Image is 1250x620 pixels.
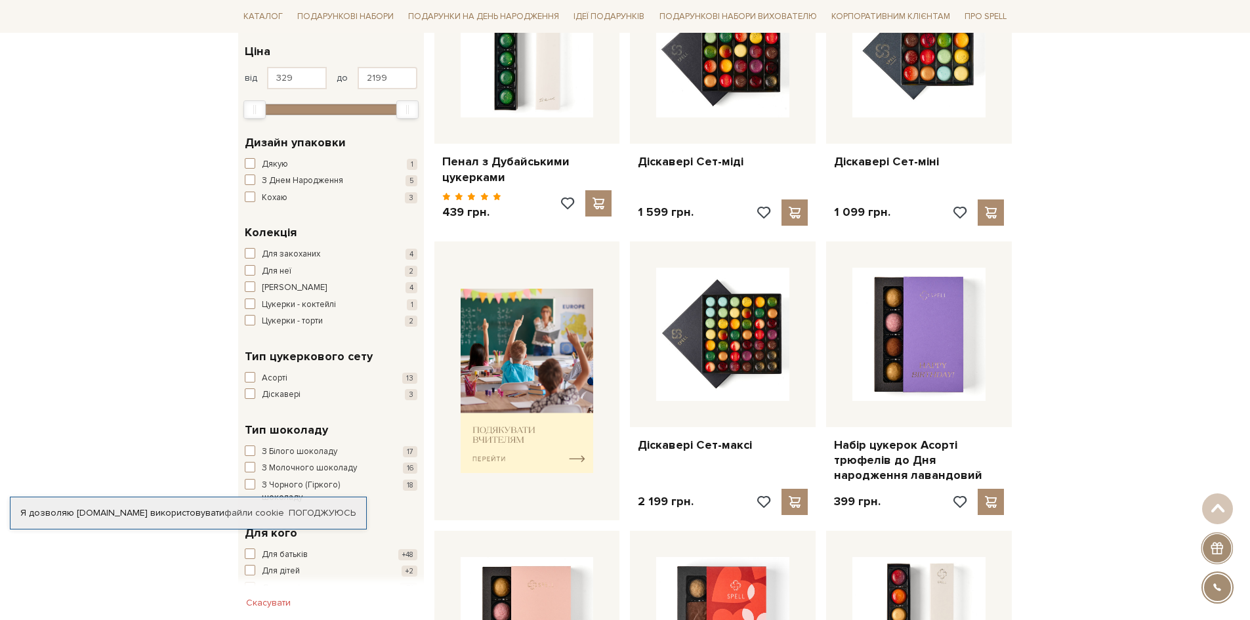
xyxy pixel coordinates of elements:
[245,462,417,475] button: З Молочного шоколаду 16
[10,507,366,519] div: Я дозволяю [DOMAIN_NAME] використовувати
[245,348,373,365] span: Тип цукеркового сету
[407,299,417,310] span: 1
[654,5,822,28] a: Подарункові набори вихователю
[826,5,955,28] a: Корпоративним клієнтам
[238,7,288,27] a: Каталог
[245,265,417,278] button: Для неї 2
[262,462,357,475] span: З Молочного шоколаду
[403,446,417,457] span: 17
[405,266,417,277] span: 2
[405,192,417,203] span: 3
[245,224,297,241] span: Колекція
[262,158,288,171] span: Дякую
[568,7,650,27] a: Ідеї подарунків
[245,524,297,542] span: Для кого
[245,315,417,328] button: Цукерки - торти 2
[245,134,346,152] span: Дизайн упаковки
[224,507,284,518] a: файли cookie
[245,388,417,402] button: Діскавері 3
[262,175,343,188] span: З Днем Народження
[403,480,417,491] span: 18
[358,67,417,89] input: Ціна
[245,299,417,312] button: Цукерки - коктейлі 1
[262,372,287,385] span: Асорті
[245,72,257,84] span: від
[406,249,417,260] span: 4
[262,281,327,295] span: [PERSON_NAME]
[262,192,287,205] span: Кохаю
[262,299,336,312] span: Цукерки - коктейлі
[442,205,502,220] p: 439 грн.
[442,154,612,185] a: Пенал з Дубайськими цукерками
[400,583,417,594] span: +71
[959,7,1012,27] a: Про Spell
[834,154,1004,169] a: Діскавері Сет-міні
[638,154,808,169] a: Діскавері Сет-міді
[406,175,417,186] span: 5
[245,158,417,171] button: Дякую 1
[337,72,348,84] span: до
[262,265,291,278] span: Для неї
[834,205,890,220] p: 1 099 грн.
[267,67,327,89] input: Ціна
[402,373,417,384] span: 13
[245,248,417,261] button: Для закоханих 4
[407,159,417,170] span: 1
[245,548,417,562] button: Для батьків +48
[245,565,417,578] button: Для дітей +2
[245,445,417,459] button: З Білого шоколаду 17
[834,494,881,509] p: 399 грн.
[834,438,1004,484] a: Набір цукерок Асорті трюфелів до Дня народження лавандовий
[262,565,300,578] span: Для дітей
[238,592,299,613] button: Скасувати
[245,372,417,385] button: Асорті 13
[245,421,328,439] span: Тип шоколаду
[245,192,417,205] button: Кохаю 3
[638,494,694,509] p: 2 199 грн.
[398,549,417,560] span: +48
[402,566,417,577] span: +2
[243,100,266,119] div: Min
[403,7,564,27] a: Подарунки на День народження
[406,282,417,293] span: 4
[292,7,399,27] a: Подарункові набори
[289,507,356,519] a: Погоджуюсь
[245,479,417,505] button: З Чорного (Гіркого) шоколаду 18
[396,100,419,119] div: Max
[245,582,417,595] button: Для друзів +71
[245,175,417,188] button: З Днем Народження 5
[262,388,301,402] span: Діскавері
[403,463,417,474] span: 16
[262,315,323,328] span: Цукерки - торти
[405,316,417,327] span: 2
[245,281,417,295] button: [PERSON_NAME] 4
[461,289,594,473] img: banner
[262,445,337,459] span: З Білого шоколаду
[245,43,270,60] span: Ціна
[638,438,808,453] a: Діскавері Сет-максі
[262,479,381,505] span: З Чорного (Гіркого) шоколаду
[405,389,417,400] span: 3
[638,205,694,220] p: 1 599 грн.
[262,548,308,562] span: Для батьків
[262,248,320,261] span: Для закоханих
[262,582,304,595] span: Для друзів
